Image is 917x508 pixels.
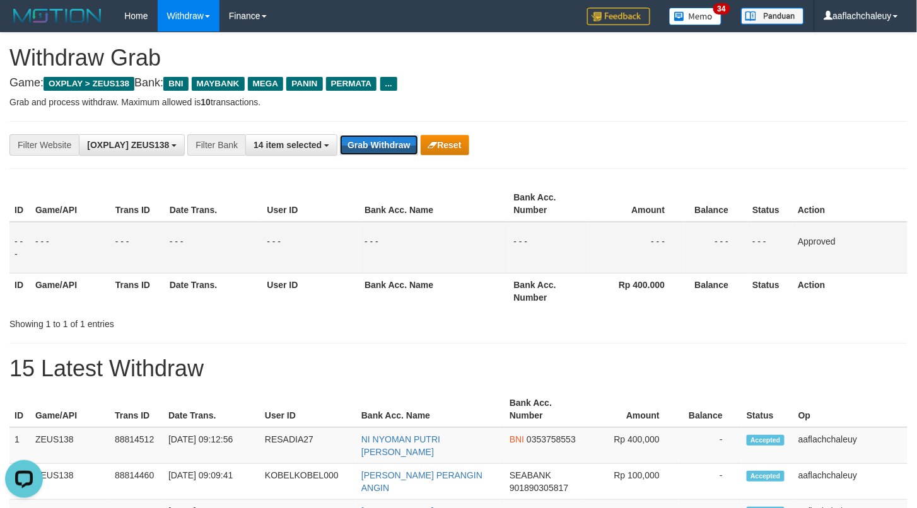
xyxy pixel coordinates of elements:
[684,186,747,222] th: Balance
[509,222,589,274] td: - - -
[684,222,747,274] td: - - -
[9,222,30,274] td: - - -
[421,135,469,155] button: Reset
[245,134,337,156] button: 14 item selected
[510,434,524,444] span: BNI
[187,134,245,156] div: Filter Bank
[359,273,508,309] th: Bank Acc. Name
[9,134,79,156] div: Filter Website
[260,391,356,427] th: User ID
[262,273,359,309] th: User ID
[793,427,908,464] td: aaflachchaleuy
[793,391,908,427] th: Op
[260,464,356,500] td: KOBELKOBEL000
[260,427,356,464] td: RESADIA27
[110,222,165,274] td: - - -
[584,427,679,464] td: Rp 400,000
[30,186,110,222] th: Game/API
[684,273,747,309] th: Balance
[679,427,742,464] td: -
[248,77,284,91] span: MEGA
[588,186,684,222] th: Amount
[30,427,110,464] td: ZEUS138
[9,77,908,89] h4: Game: Bank:
[510,470,551,480] span: SEABANK
[165,222,262,274] td: - - -
[9,313,373,330] div: Showing 1 to 1 of 1 entries
[509,186,589,222] th: Bank Acc. Number
[163,464,260,500] td: [DATE] 09:09:41
[793,222,908,274] td: Approved
[587,8,650,25] img: Feedback.jpg
[679,391,742,427] th: Balance
[584,391,679,427] th: Amount
[254,140,322,150] span: 14 item selected
[192,77,245,91] span: MAYBANK
[262,222,359,274] td: - - -
[9,427,30,464] td: 1
[30,391,110,427] th: Game/API
[356,391,505,427] th: Bank Acc. Name
[87,140,169,150] span: [OXPLAY] ZEUS138
[5,5,43,43] button: Open LiveChat chat widget
[588,273,684,309] th: Rp 400.000
[110,427,163,464] td: 88814512
[110,391,163,427] th: Trans ID
[584,464,679,500] td: Rp 100,000
[747,186,793,222] th: Status
[510,483,568,493] span: Copy 901890305817 to clipboard
[30,273,110,309] th: Game/API
[262,186,359,222] th: User ID
[163,77,188,91] span: BNI
[588,222,684,274] td: - - -
[163,427,260,464] td: [DATE] 09:12:56
[110,464,163,500] td: 88814460
[359,186,508,222] th: Bank Acc. Name
[505,391,584,427] th: Bank Acc. Number
[9,96,908,108] p: Grab and process withdraw. Maximum allowed is transactions.
[793,186,908,222] th: Action
[9,391,30,427] th: ID
[9,45,908,71] h1: Withdraw Grab
[79,134,185,156] button: [OXPLAY] ZEUS138
[793,464,908,500] td: aaflachchaleuy
[201,97,211,107] strong: 10
[509,273,589,309] th: Bank Acc. Number
[110,186,165,222] th: Trans ID
[713,3,730,14] span: 34
[9,186,30,222] th: ID
[747,222,793,274] td: - - -
[747,435,785,446] span: Accepted
[380,77,397,91] span: ...
[326,77,377,91] span: PERMATA
[340,135,418,155] button: Grab Withdraw
[286,77,322,91] span: PANIN
[527,434,576,444] span: Copy 0353758553 to clipboard
[9,6,105,25] img: MOTION_logo.png
[110,273,165,309] th: Trans ID
[163,391,260,427] th: Date Trans.
[165,273,262,309] th: Date Trans.
[44,77,134,91] span: OXPLAY > ZEUS138
[165,186,262,222] th: Date Trans.
[9,273,30,309] th: ID
[30,464,110,500] td: ZEUS138
[361,470,482,493] a: [PERSON_NAME] PERANGIN ANGIN
[747,273,793,309] th: Status
[359,222,508,274] td: - - -
[679,464,742,500] td: -
[669,8,722,25] img: Button%20Memo.svg
[361,434,440,457] a: NI NYOMAN PUTRI [PERSON_NAME]
[30,222,110,274] td: - - -
[793,273,908,309] th: Action
[9,356,908,381] h1: 15 Latest Withdraw
[747,471,785,482] span: Accepted
[741,8,804,25] img: panduan.png
[742,391,793,427] th: Status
